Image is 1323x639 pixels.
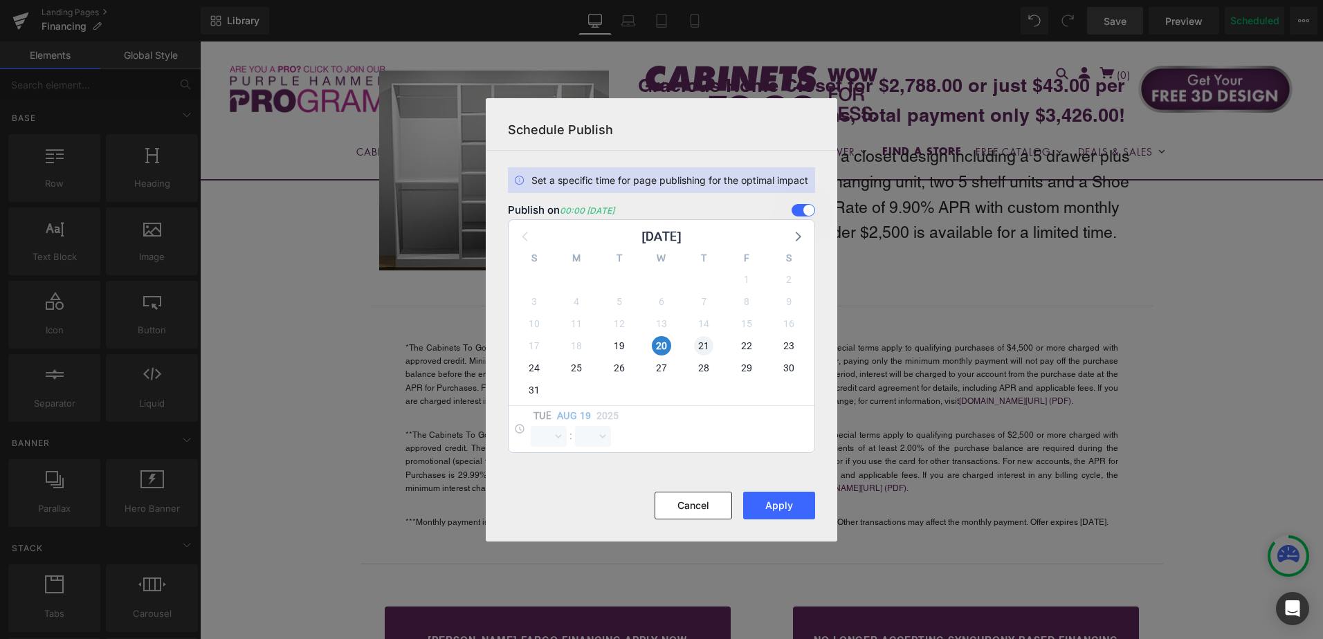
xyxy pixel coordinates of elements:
[652,336,671,355] span: Wednesday, August 20, 2025
[614,594,918,606] span: No Longer Accepting Synchrony Based Financing
[743,492,815,519] button: Apply
[567,358,586,378] span: Monday, August 25, 2025
[610,358,629,378] span: Tuesday, August 26, 2025
[508,120,815,139] h3: Schedule Publish
[652,358,671,378] span: Wednesday, August 27, 2025
[694,292,713,311] span: Thursday, August 7, 2025
[531,174,808,186] h2: Set a specific time for page publishing for the optimal impact
[737,270,756,289] span: Friday, August 1, 2025
[206,474,918,488] p: ***Monthly payment is based on purchase price alone excluding taxes. Credit purchases subject to ...
[228,594,487,606] span: [PERSON_NAME] FARGO FINANCING APPLY NOW
[683,250,725,268] div: T
[567,292,586,311] span: Monday, August 4, 2025
[694,314,713,333] span: Thursday, August 14, 2025
[779,314,799,333] span: Saturday, August 16, 2025
[524,336,544,355] span: Sunday, August 17, 2025
[513,250,555,268] div: S
[185,565,531,634] a: [PERSON_NAME] FARGO FINANCING APPLY NOW
[206,387,918,454] p: **The Cabinets To Go credit card is issued by [PERSON_NAME] Fargo Bank, N.A., an Equal Housing Le...
[598,250,640,268] div: T
[737,292,756,311] span: Friday, August 8, 2025
[759,355,871,364] a: [DOMAIN_NAME][URL] (PDF)
[567,314,586,333] span: Monday, August 11, 2025
[694,336,713,355] span: Thursday, August 21, 2025
[640,250,682,268] div: W
[610,336,629,355] span: Tuesday, August 19, 2025
[555,250,597,268] div: M
[593,565,939,634] a: No Longer Accepting Synchrony Based Financing
[737,358,756,378] span: Friday, August 29, 2025
[438,102,952,230] p: The illustrated example is of a closet design including a 5 drawer plus hanging unit, a 5-shelf d...
[768,250,810,268] div: S
[438,33,925,84] b: Gracious Home Closet for $2,788.00 or just $43.00 per month*** for 65 months, total payment only ...
[524,292,544,311] span: Sunday, August 3, 2025
[524,314,544,333] span: Sunday, August 10, 2025
[779,292,799,311] span: Saturday, August 9, 2025
[737,314,756,333] span: Friday, August 15, 2025
[779,336,799,355] span: Saturday, August 23, 2025
[560,205,614,216] em: 00:00 [DATE]
[779,270,799,289] span: Saturday, August 2, 2025
[567,336,586,355] span: Monday, August 18, 2025
[652,292,671,311] span: Wednesday, August 6, 2025
[725,250,767,268] div: F
[508,204,614,216] h3: Publish on
[524,380,544,400] span: Sunday, August 31, 2025
[652,314,671,333] span: Wednesday, August 13, 2025
[594,442,706,452] a: [DOMAIN_NAME][URL] (PDF)
[655,492,732,519] button: Cancel
[737,336,756,355] span: Friday, August 22, 2025
[610,292,629,311] span: Tuesday, August 5, 2025
[610,314,629,333] span: Tuesday, August 12, 2025
[524,358,544,378] span: Sunday, August 24, 2025
[694,358,713,378] span: Thursday, August 28, 2025
[1276,592,1309,625] div: Open Intercom Messenger
[779,358,799,378] span: Saturday, August 30, 2025
[642,227,682,246] div: [DATE]
[206,300,918,367] p: *The Cabinets To Go credit card is issued by [PERSON_NAME] Fargo Bank, N.A., an Equal Housing Len...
